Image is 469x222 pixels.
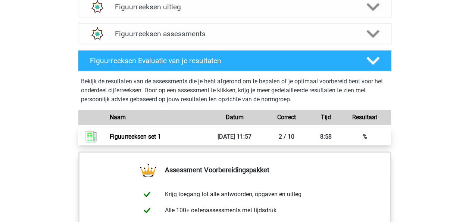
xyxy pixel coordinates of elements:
div: Datum [209,113,261,122]
h4: Figuurreeksen Evaluatie van je resultaten [90,56,354,65]
a: Figuurreeksen set 1 [110,133,161,140]
h4: Figuurreeksen assessments [115,30,354,38]
div: Correct [260,113,313,122]
div: Tijd [313,113,339,122]
a: Figuurreeksen Evaluatie van je resultaten [75,50,394,71]
h4: Figuurreeksen uitleg [115,3,354,11]
div: Resultaat [339,113,391,122]
a: assessments Figuurreeksen assessments [75,23,394,44]
img: figuurreeksen assessments [87,24,106,43]
div: Naam [104,113,208,122]
p: Bekijk de resultaten van de assessments die je hebt afgerond om te bepalen of je optimaal voorber... [81,77,388,104]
